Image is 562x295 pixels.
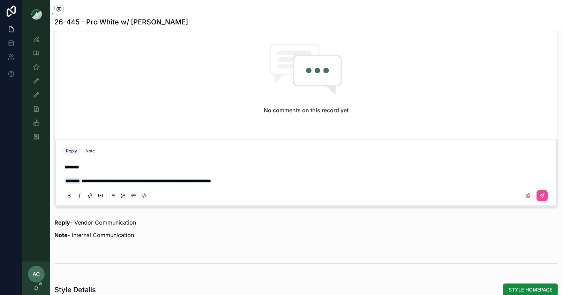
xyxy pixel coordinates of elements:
span: AC [32,270,40,278]
div: scrollable content [22,28,50,152]
h1: Style Details [54,285,96,295]
h2: No comments on this record yet [264,106,349,114]
p: - Internal Communication [54,231,558,239]
strong: Note [54,232,68,239]
img: App logo [31,8,42,20]
button: Reply [63,147,80,155]
h1: 26-445 - Pro White w/ [PERSON_NAME] [54,17,188,27]
div: Note [85,148,95,154]
p: - Vendor Communication [54,218,558,227]
strong: Reply [54,219,70,226]
button: Note [83,147,98,155]
span: STYLE HOMEPAGE [509,286,552,293]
